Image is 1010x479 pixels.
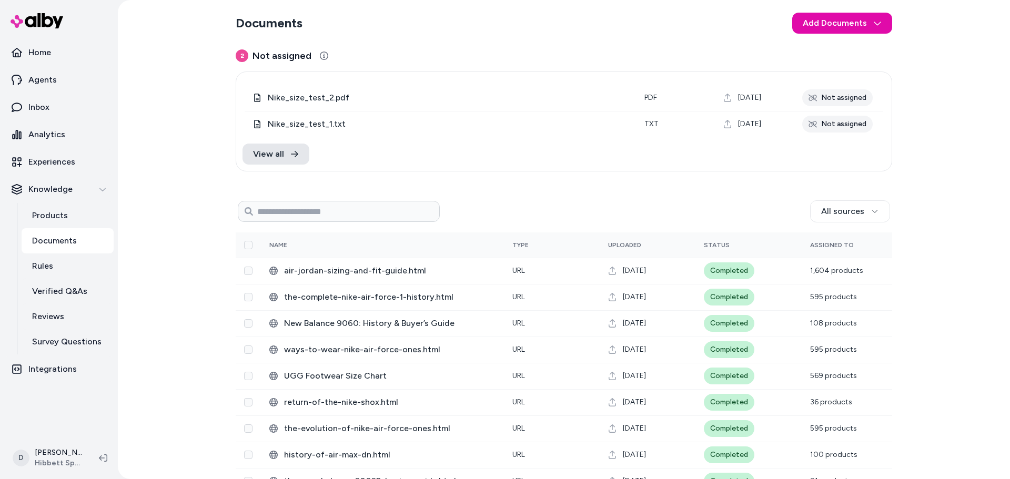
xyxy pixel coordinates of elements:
[236,15,302,32] h2: Documents
[28,46,51,59] p: Home
[28,74,57,86] p: Agents
[32,285,87,298] p: Verified Q&As
[512,424,525,433] span: URL
[28,101,49,114] p: Inbox
[244,319,252,328] button: Select row
[810,424,857,433] span: 595 products
[810,266,863,275] span: 1,604 products
[623,292,646,302] span: [DATE]
[284,343,496,356] span: ways-to-wear-nike-air-force-ones.html
[821,205,864,218] span: All sources
[810,241,854,249] span: Assigned To
[4,177,114,202] button: Knowledge
[284,422,496,435] span: the-evolution-of-nike-air-force-ones.html
[802,89,873,106] div: Not assigned
[644,93,657,102] span: pdf
[512,319,525,328] span: URL
[512,241,529,249] span: Type
[792,13,892,34] button: Add Documents
[4,149,114,175] a: Experiences
[244,372,252,380] button: Select row
[236,49,248,62] span: 2
[704,368,754,384] div: Completed
[810,292,857,301] span: 595 products
[269,291,496,303] div: the-complete-nike-air-force-1-history.html
[704,446,754,463] div: Completed
[4,40,114,65] a: Home
[244,398,252,406] button: Select row
[253,91,628,104] div: Nike_size_test_2.pdf
[704,341,754,358] div: Completed
[244,241,252,249] button: Select all
[802,116,873,133] div: Not assigned
[253,148,284,160] span: View all
[253,118,628,130] div: Nike_size_test_1.txt
[810,371,857,380] span: 569 products
[284,317,496,330] span: New Balance 9060: History & Buyer’s Guide
[810,450,857,459] span: 100 products
[4,122,114,147] a: Analytics
[512,292,525,301] span: URL
[623,318,646,329] span: [DATE]
[268,118,628,130] span: Nike_size_test_1.txt
[284,264,496,277] span: air-jordan-sizing-and-fit-guide.html
[11,13,63,28] img: alby Logo
[512,345,525,354] span: URL
[738,119,761,129] span: [DATE]
[6,441,90,475] button: D[PERSON_NAME]Hibbett Sports
[32,335,102,348] p: Survey Questions
[512,266,525,275] span: URL
[28,156,75,168] p: Experiences
[268,91,628,104] span: Nike_size_test_2.pdf
[35,458,82,468] span: Hibbett Sports
[810,200,890,222] button: All sources
[269,264,496,277] div: air-jordan-sizing-and-fit-guide.html
[623,450,646,460] span: [DATE]
[623,423,646,434] span: [DATE]
[4,95,114,120] a: Inbox
[28,128,65,141] p: Analytics
[22,304,114,329] a: Reviews
[284,449,496,461] span: history-of-air-max-dn.html
[28,183,73,196] p: Knowledge
[704,289,754,305] div: Completed
[22,329,114,354] a: Survey Questions
[269,370,496,382] div: UGG Footwear Size Chart
[644,119,659,128] span: txt
[512,398,525,406] span: URL
[704,262,754,279] div: Completed
[284,291,496,303] span: the-complete-nike-air-force-1-history.html
[28,363,77,375] p: Integrations
[284,370,496,382] span: UGG Footwear Size Chart
[704,241,730,249] span: Status
[623,371,646,381] span: [DATE]
[704,420,754,437] div: Completed
[244,424,252,433] button: Select row
[22,203,114,228] a: Products
[738,93,761,103] span: [DATE]
[22,279,114,304] a: Verified Q&As
[623,397,646,407] span: [DATE]
[243,144,309,165] a: View all
[13,450,29,466] span: D
[512,450,525,459] span: URL
[810,319,857,328] span: 108 products
[512,371,525,380] span: URL
[244,267,252,275] button: Select row
[244,451,252,459] button: Select row
[284,396,496,409] span: return-of-the-nike-shox.html
[269,422,496,435] div: the-evolution-of-nike-air-force-ones.html
[4,67,114,93] a: Agents
[269,449,496,461] div: history-of-air-max-dn.html
[269,396,496,409] div: return-of-the-nike-shox.html
[623,266,646,276] span: [DATE]
[35,447,82,458] p: [PERSON_NAME]
[623,344,646,355] span: [DATE]
[252,48,311,63] span: Not assigned
[704,315,754,332] div: Completed
[244,293,252,301] button: Select row
[810,398,852,406] span: 36 products
[269,317,496,330] div: New Balance 9060: History & Buyer’s Guide
[32,260,53,272] p: Rules
[32,209,68,222] p: Products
